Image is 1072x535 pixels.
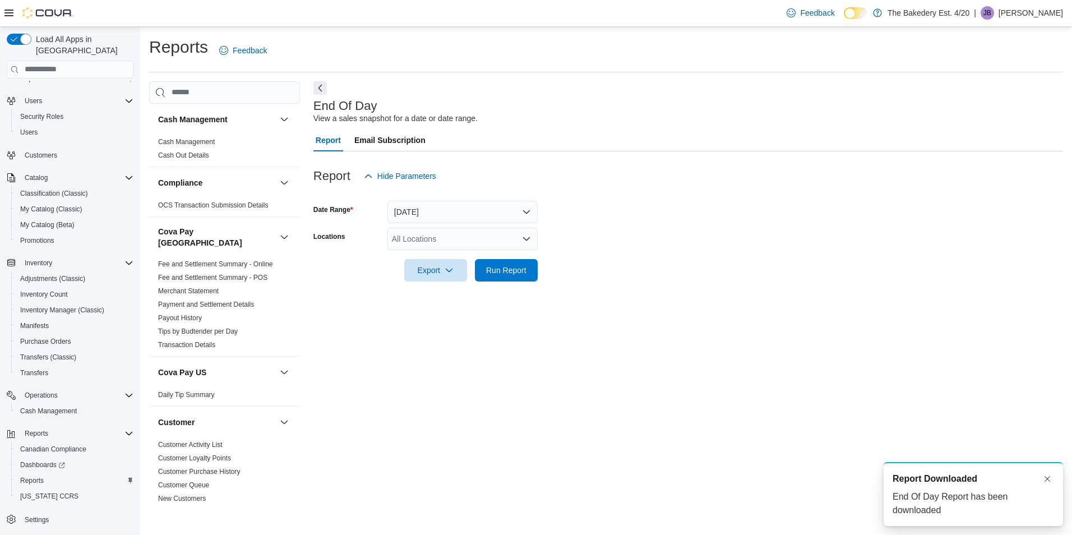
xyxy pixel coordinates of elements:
[158,328,238,335] a: Tips by Budtender per Day
[16,404,81,418] a: Cash Management
[158,417,195,428] h3: Customer
[25,515,49,524] span: Settings
[11,271,138,287] button: Adjustments (Classic)
[158,114,275,125] button: Cash Management
[158,273,267,282] span: Fee and Settlement Summary - POS
[20,171,52,185] button: Catalog
[404,259,467,282] button: Export
[158,454,231,462] a: Customer Loyalty Points
[983,6,991,20] span: JB
[782,2,839,24] a: Feedback
[215,39,271,62] a: Feedback
[893,472,1054,486] div: Notification
[16,319,133,333] span: Manifests
[16,366,53,380] a: Transfers
[16,288,72,301] a: Inventory Count
[158,467,241,476] span: Customer Purchase History
[278,366,291,379] button: Cova Pay US
[158,313,202,322] span: Payout History
[11,349,138,365] button: Transfers (Classic)
[278,230,291,244] button: Cova Pay [GEOGRAPHIC_DATA]
[158,367,206,378] h3: Cova Pay US
[2,255,138,271] button: Inventory
[25,96,42,105] span: Users
[2,147,138,163] button: Customers
[313,169,350,183] h3: Report
[25,173,48,182] span: Catalog
[20,368,48,377] span: Transfers
[11,365,138,381] button: Transfers
[20,112,63,121] span: Security Roles
[149,388,300,406] div: Cova Pay US
[158,481,209,489] a: Customer Queue
[25,259,52,267] span: Inventory
[11,473,138,488] button: Reports
[20,512,133,526] span: Settings
[377,170,436,182] span: Hide Parameters
[149,135,300,167] div: Cash Management
[16,218,133,232] span: My Catalog (Beta)
[16,126,133,139] span: Users
[149,257,300,356] div: Cova Pay [GEOGRAPHIC_DATA]
[2,388,138,403] button: Operations
[22,7,73,19] img: Cova
[20,220,75,229] span: My Catalog (Beta)
[16,126,42,139] a: Users
[20,460,65,469] span: Dashboards
[20,445,86,454] span: Canadian Compliance
[20,427,53,440] button: Reports
[16,490,133,503] span: Washington CCRS
[149,36,208,58] h1: Reports
[313,113,478,124] div: View a sales snapshot for a date or date range.
[149,438,300,510] div: Customer
[11,201,138,217] button: My Catalog (Classic)
[486,265,526,276] span: Run Report
[158,300,254,309] span: Payment and Settlement Details
[149,199,300,216] div: Compliance
[11,109,138,124] button: Security Roles
[158,260,273,269] span: Fee and Settlement Summary - Online
[158,301,254,308] a: Payment and Settlement Details
[11,287,138,302] button: Inventory Count
[16,303,133,317] span: Inventory Manager (Classic)
[158,138,215,146] a: Cash Management
[20,321,49,330] span: Manifests
[16,110,133,123] span: Security Roles
[158,314,202,322] a: Payout History
[313,99,377,113] h3: End Of Day
[20,171,133,185] span: Catalog
[11,334,138,349] button: Purchase Orders
[888,6,969,20] p: The Bakedery Est. 4/20
[20,306,104,315] span: Inventory Manager (Classic)
[999,6,1063,20] p: [PERSON_NAME]
[1041,472,1054,486] button: Dismiss toast
[16,110,68,123] a: Security Roles
[20,407,77,416] span: Cash Management
[20,476,44,485] span: Reports
[11,441,138,457] button: Canadian Compliance
[354,129,426,151] span: Email Subscription
[16,272,133,285] span: Adjustments (Classic)
[16,187,93,200] a: Classification (Classic)
[800,7,834,19] span: Feedback
[158,201,269,210] span: OCS Transaction Submission Details
[2,170,138,186] button: Catalog
[20,236,54,245] span: Promotions
[158,391,215,399] a: Daily Tip Summary
[387,201,538,223] button: [DATE]
[16,218,79,232] a: My Catalog (Beta)
[20,389,62,402] button: Operations
[11,217,138,233] button: My Catalog (Beta)
[20,492,78,501] span: [US_STATE] CCRS
[11,403,138,419] button: Cash Management
[25,391,58,400] span: Operations
[16,442,133,456] span: Canadian Compliance
[158,494,206,503] span: New Customers
[158,367,275,378] button: Cova Pay US
[158,327,238,336] span: Tips by Budtender per Day
[313,205,353,214] label: Date Range
[25,151,57,160] span: Customers
[233,45,267,56] span: Feedback
[16,234,59,247] a: Promotions
[16,350,81,364] a: Transfers (Classic)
